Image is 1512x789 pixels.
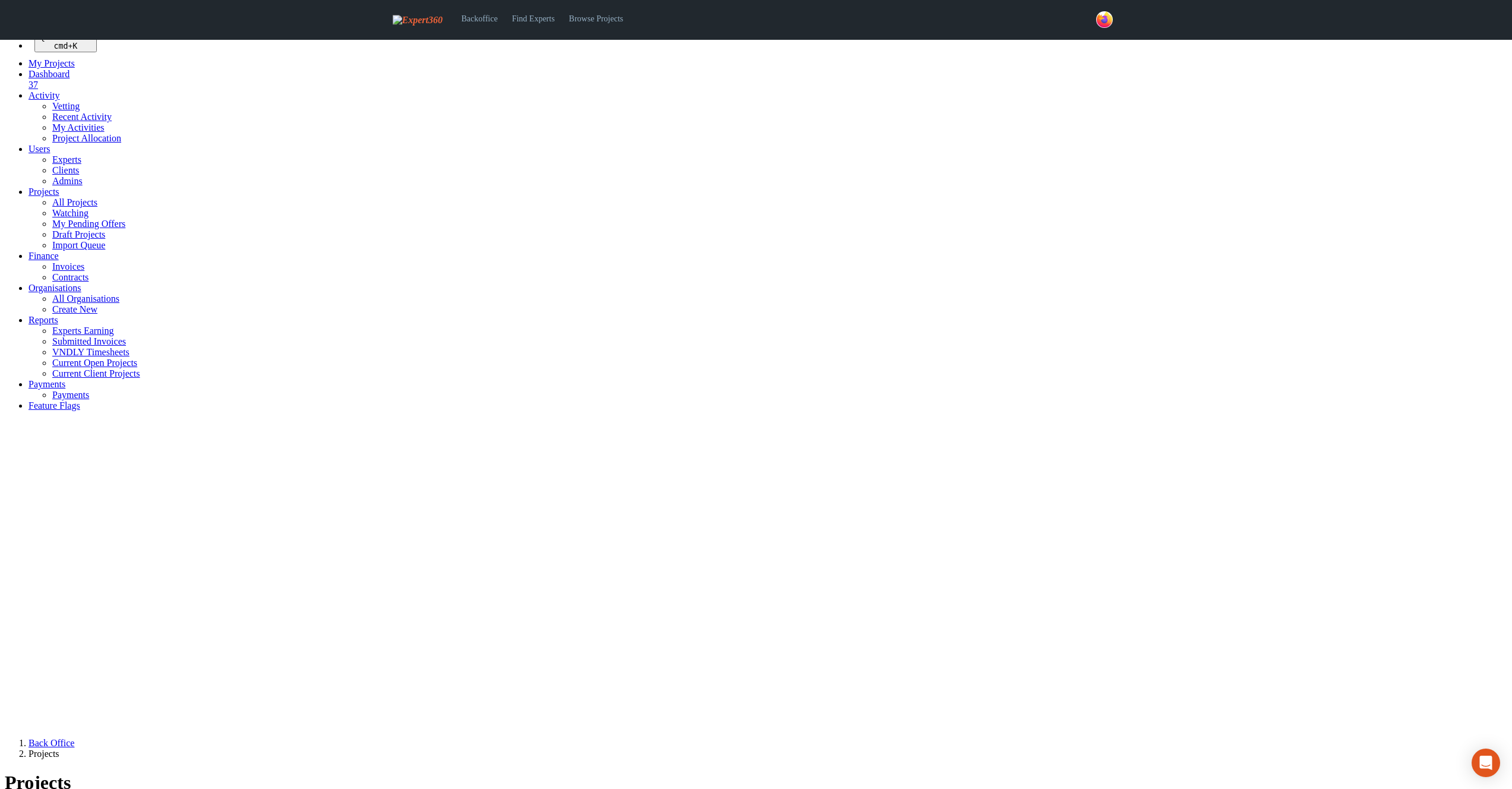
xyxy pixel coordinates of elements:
a: All Projects [52,197,97,207]
a: Activity [29,90,59,100]
a: Users [29,144,50,154]
a: Dashboard 37 [29,69,1507,90]
a: Admins [52,176,83,186]
a: Current Open Projects [52,358,137,368]
a: Import Queue [52,240,105,250]
a: Recent Activity [52,112,112,122]
a: Projects [29,187,59,197]
kbd: cmd [53,42,68,51]
li: Projects [29,749,1507,759]
a: Reports [29,315,58,325]
span: Dashboard [29,69,70,79]
a: Project Allocation [52,133,121,143]
kbd: K [72,42,77,51]
a: Vetting [52,101,80,111]
a: All Organisations [52,293,119,304]
a: Current Client Projects [52,368,140,378]
a: Clients [52,165,79,175]
div: + [39,42,92,51]
a: Experts [52,154,81,165]
a: Back Office [29,738,74,748]
a: Create New [52,304,97,314]
a: Draft Projects [52,229,105,239]
a: Organisations [29,283,81,293]
button: Quick search... cmd+K [34,31,97,52]
a: Payments [52,390,89,400]
a: Watching [52,208,89,218]
a: My Activities [52,122,105,132]
img: 43c7540e-2bad-45db-b78b-6a21b27032e5-normal.png [1096,11,1113,28]
a: Finance [29,251,59,261]
a: My Projects [29,58,75,68]
a: My Pending Offers [52,219,125,229]
a: Feature Flags [29,400,80,411]
a: Submitted Invoices [52,336,126,346]
div: Open Intercom Messenger [1472,749,1500,777]
img: Expert360 [393,15,443,26]
a: VNDLY Timesheets [52,347,130,357]
a: Experts Earning [52,326,114,336]
a: Invoices [52,261,84,272]
span: 37 [29,80,38,90]
a: Contracts [52,272,89,282]
a: Payments [29,379,65,389]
